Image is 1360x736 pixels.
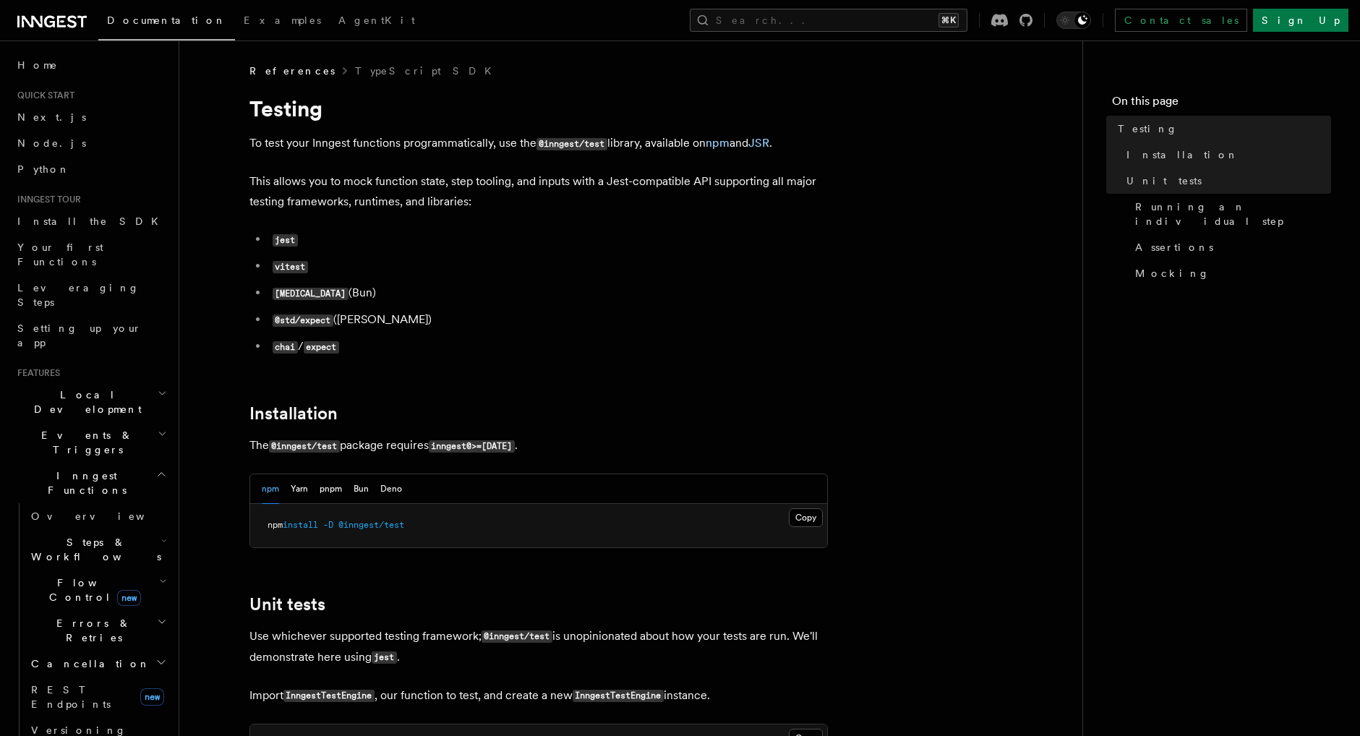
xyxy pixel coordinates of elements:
[31,724,127,736] span: Versioning
[107,14,226,26] span: Documentation
[273,261,308,273] code: vitest
[1129,194,1331,234] a: Running an individual step
[1129,260,1331,286] a: Mocking
[1135,200,1331,228] span: Running an individual step
[12,234,170,275] a: Your first Functions
[1121,142,1331,168] a: Installation
[12,428,158,457] span: Events & Triggers
[249,594,325,615] a: Unit tests
[338,14,415,26] span: AgentKit
[249,626,828,668] p: Use whichever supported testing framework; is unopinionated about how your tests are run. We'll d...
[17,241,103,268] span: Your first Functions
[291,474,308,504] button: Yarn
[12,367,60,379] span: Features
[25,610,170,651] button: Errors & Retries
[17,215,167,227] span: Install the SDK
[273,314,333,327] code: @std/expect
[323,520,333,530] span: -D
[338,520,404,530] span: @inngest/test
[244,14,321,26] span: Examples
[249,403,338,424] a: Installation
[706,136,730,150] a: npm
[268,283,828,304] li: (Bun)
[12,382,170,422] button: Local Development
[12,208,170,234] a: Install the SDK
[249,95,828,121] h1: Testing
[690,9,967,32] button: Search...⌘K
[355,64,500,78] a: TypeScript SDK
[320,474,342,504] button: pnpm
[273,234,298,247] code: jest
[536,138,607,150] code: @inngest/test
[354,474,369,504] button: Bun
[25,651,170,677] button: Cancellation
[262,474,279,504] button: npm
[1115,9,1247,32] a: Contact sales
[17,322,142,348] span: Setting up your app
[268,520,283,530] span: npm
[249,64,335,78] span: References
[1056,12,1091,29] button: Toggle dark mode
[235,4,330,39] a: Examples
[269,440,340,453] code: @inngest/test
[17,163,70,175] span: Python
[1112,93,1331,116] h4: On this page
[25,570,170,610] button: Flow Controlnew
[12,90,74,101] span: Quick start
[12,468,156,497] span: Inngest Functions
[17,282,140,308] span: Leveraging Steps
[25,535,161,564] span: Steps & Workflows
[25,575,159,604] span: Flow Control
[25,656,150,671] span: Cancellation
[1121,168,1331,194] a: Unit tests
[482,630,552,643] code: @inngest/test
[12,315,170,356] a: Setting up your app
[17,58,58,72] span: Home
[273,341,298,354] code: chai
[25,529,170,570] button: Steps & Workflows
[12,422,170,463] button: Events & Triggers
[273,288,348,300] code: [MEDICAL_DATA]
[268,309,828,330] li: ([PERSON_NAME])
[283,520,318,530] span: install
[330,4,424,39] a: AgentKit
[31,510,180,522] span: Overview
[429,440,515,453] code: inngest@>=[DATE]
[25,503,170,529] a: Overview
[283,690,375,702] code: InngestTestEngine
[140,688,164,706] span: new
[12,52,170,78] a: Home
[17,137,86,149] span: Node.js
[1126,174,1202,188] span: Unit tests
[25,616,157,645] span: Errors & Retries
[249,435,828,456] p: The package requires .
[304,341,339,354] code: expect
[117,590,141,606] span: new
[938,13,959,27] kbd: ⌘K
[372,651,397,664] code: jest
[249,685,828,706] p: Import , our function to test, and create a new instance.
[12,388,158,416] span: Local Development
[789,508,823,527] button: Copy
[1118,121,1178,136] span: Testing
[1112,116,1331,142] a: Testing
[380,474,402,504] button: Deno
[12,194,81,205] span: Inngest tour
[25,677,170,717] a: REST Endpointsnew
[1126,147,1239,162] span: Installation
[12,156,170,182] a: Python
[573,690,664,702] code: InngestTestEngine
[1135,240,1213,254] span: Assertions
[1135,266,1210,281] span: Mocking
[1129,234,1331,260] a: Assertions
[12,463,170,503] button: Inngest Functions
[268,336,828,357] li: /
[249,171,828,212] p: This allows you to mock function state, step tooling, and inputs with a Jest-compatible API suppo...
[249,133,828,154] p: To test your Inngest functions programmatically, use the library, available on and .
[17,111,86,123] span: Next.js
[12,275,170,315] a: Leveraging Steps
[98,4,235,40] a: Documentation
[748,136,769,150] a: JSR
[31,684,111,710] span: REST Endpoints
[12,130,170,156] a: Node.js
